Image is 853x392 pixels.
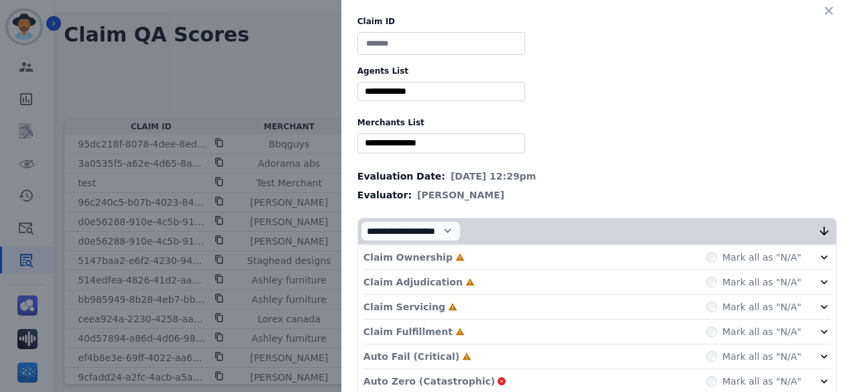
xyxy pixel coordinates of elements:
p: Auto Zero (Catastrophic) [363,375,495,388]
p: Claim Ownership [363,251,453,264]
label: Mark all as "N/A" [722,350,801,363]
div: Evaluation Date: [357,170,837,183]
p: Claim Servicing [363,300,445,314]
label: Mark all as "N/A" [722,251,801,264]
label: Claim ID [357,16,837,27]
p: Claim Fulfillment [363,325,453,338]
span: [DATE] 12:29pm [451,170,536,183]
div: Evaluator: [357,188,837,202]
span: [PERSON_NAME] [417,188,504,202]
p: Auto Fail (Critical) [363,350,459,363]
label: Mark all as "N/A" [722,300,801,314]
label: Agents List [357,66,837,76]
label: Mark all as "N/A" [722,325,801,338]
label: Merchants List [357,117,837,128]
ul: selected options [361,136,522,150]
label: Mark all as "N/A" [722,275,801,289]
p: Claim Adjudication [363,275,463,289]
ul: selected options [361,84,522,99]
label: Mark all as "N/A" [722,375,801,388]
